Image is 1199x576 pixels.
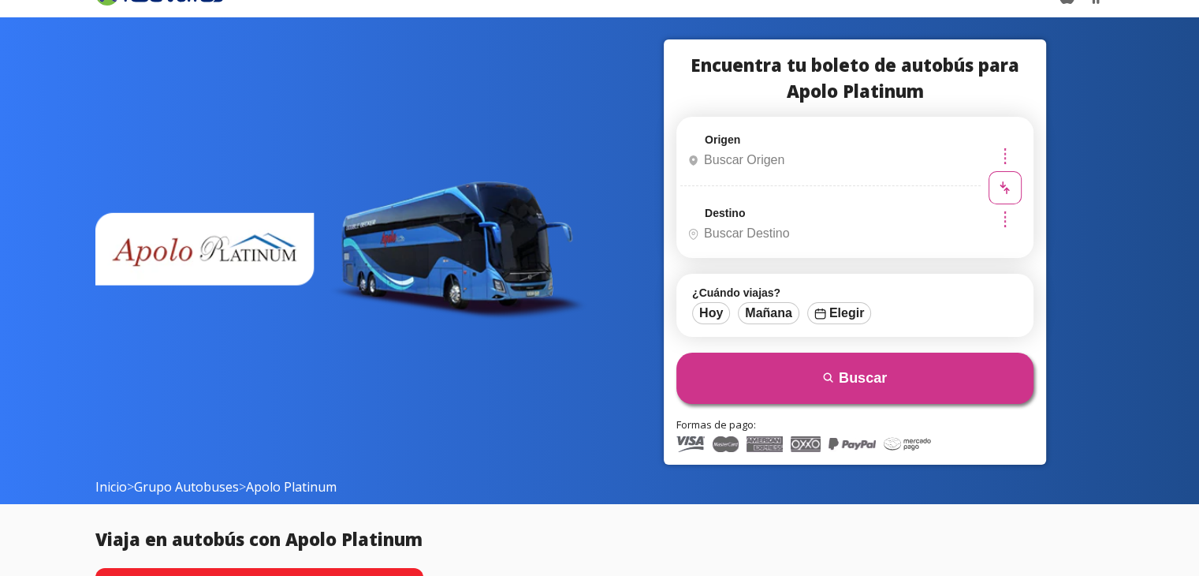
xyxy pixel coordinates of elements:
a: Inicio [95,478,127,496]
img: Master Card [713,436,739,452]
img: Oxxo [791,436,821,452]
span: Apolo Platinum [246,478,337,496]
button: Elegir [807,302,871,324]
span: > > [95,477,337,496]
img: American Express [747,436,782,452]
a: Grupo Autobuses [134,478,239,496]
h1: Encuentra tu boleto de autobús para Apolo Platinum [676,52,1033,104]
input: Buscar Origen [681,140,976,180]
button: Buscar [676,353,1033,404]
img: PayPal [829,436,876,452]
button: Hoy [692,302,730,324]
p: Formas de pago: [676,417,1033,433]
label: ¿Cuándo viajas? [692,286,1018,299]
h2: Viaja en autobús con Apolo Platinum [95,526,1104,552]
img: bus apolo platinum [95,173,587,331]
label: Destino [705,207,745,219]
img: Visa [676,436,705,452]
button: Mañana [738,302,799,324]
img: Mercado Pago [884,436,931,452]
label: Origen [705,133,740,146]
input: Buscar Destino [681,214,976,253]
